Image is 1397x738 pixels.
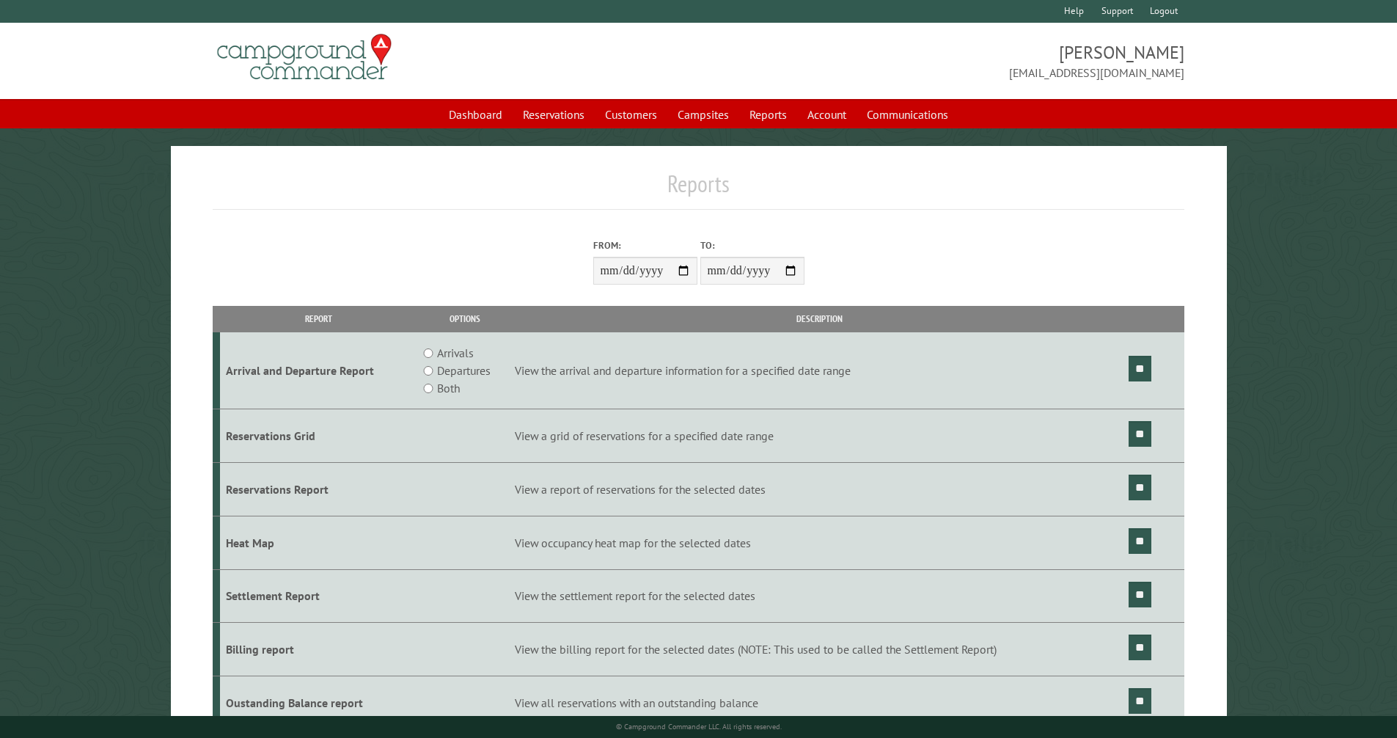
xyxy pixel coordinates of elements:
[220,569,417,623] td: Settlement Report
[213,169,1185,210] h1: Reports
[220,623,417,676] td: Billing report
[220,516,417,569] td: Heat Map
[220,676,417,730] td: Oustanding Balance report
[669,101,738,128] a: Campsites
[700,238,804,252] label: To:
[741,101,796,128] a: Reports
[220,332,417,409] td: Arrival and Departure Report
[220,409,417,463] td: Reservations Grid
[513,623,1126,676] td: View the billing report for the selected dates (NOTE: This used to be called the Settlement Report)
[437,344,474,362] label: Arrivals
[213,29,396,86] img: Campground Commander
[596,101,666,128] a: Customers
[220,462,417,516] td: Reservations Report
[220,306,417,332] th: Report
[513,409,1126,463] td: View a grid of reservations for a specified date range
[513,462,1126,516] td: View a report of reservations for the selected dates
[699,40,1185,81] span: [PERSON_NAME] [EMAIL_ADDRESS][DOMAIN_NAME]
[513,332,1126,409] td: View the arrival and departure information for a specified date range
[514,101,593,128] a: Reservations
[437,362,491,379] label: Departures
[593,238,697,252] label: From:
[513,306,1126,332] th: Description
[513,676,1126,730] td: View all reservations with an outstanding balance
[440,101,511,128] a: Dashboard
[417,306,512,332] th: Options
[437,379,460,397] label: Both
[513,569,1126,623] td: View the settlement report for the selected dates
[858,101,957,128] a: Communications
[513,516,1126,569] td: View occupancy heat map for the selected dates
[799,101,855,128] a: Account
[616,722,782,731] small: © Campground Commander LLC. All rights reserved.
